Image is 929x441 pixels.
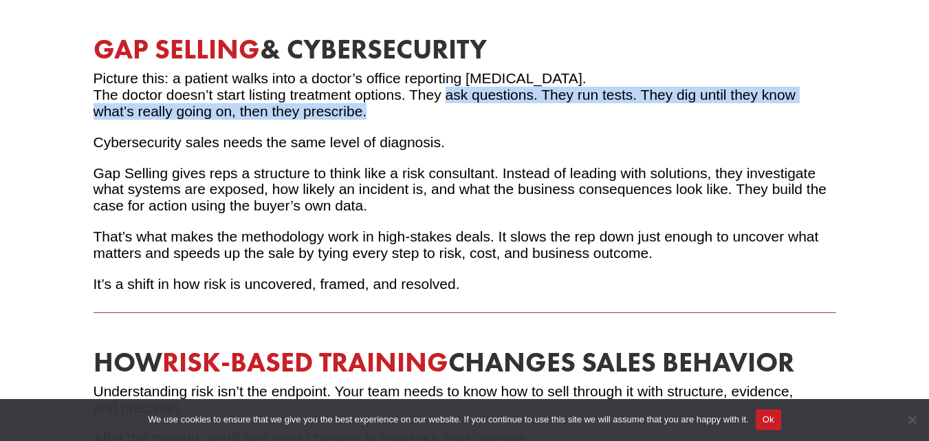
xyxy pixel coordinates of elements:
[162,345,448,380] span: Risk-Based Training
[94,70,836,133] p: Picture this: a patient walks into a doctor’s office reporting [MEDICAL_DATA]. The doctor doesn’t...
[756,409,781,430] button: Ok
[94,276,836,292] p: It’s a shift in how risk is uncovered, framed, and resolved.
[94,349,836,383] h3: How Changes Sales Behavior
[94,383,836,431] p: Understanding risk isn’t the endpoint. Your team needs to know how to sell through it with struct...
[94,36,836,70] h3: & Cybersecurity
[94,228,836,276] p: That’s what makes the methodology work in high-stakes deals. It slows the rep down just enough to...
[94,32,260,67] span: Gap Selling
[148,413,748,427] span: We use cookies to ensure that we give you the best experience on our website. If you continue to ...
[905,413,919,427] span: No
[94,165,836,228] p: Gap Selling gives reps a structure to think like a risk consultant. Instead of leading with solut...
[94,134,836,165] p: Cybersecurity sales needs the same level of diagnosis.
